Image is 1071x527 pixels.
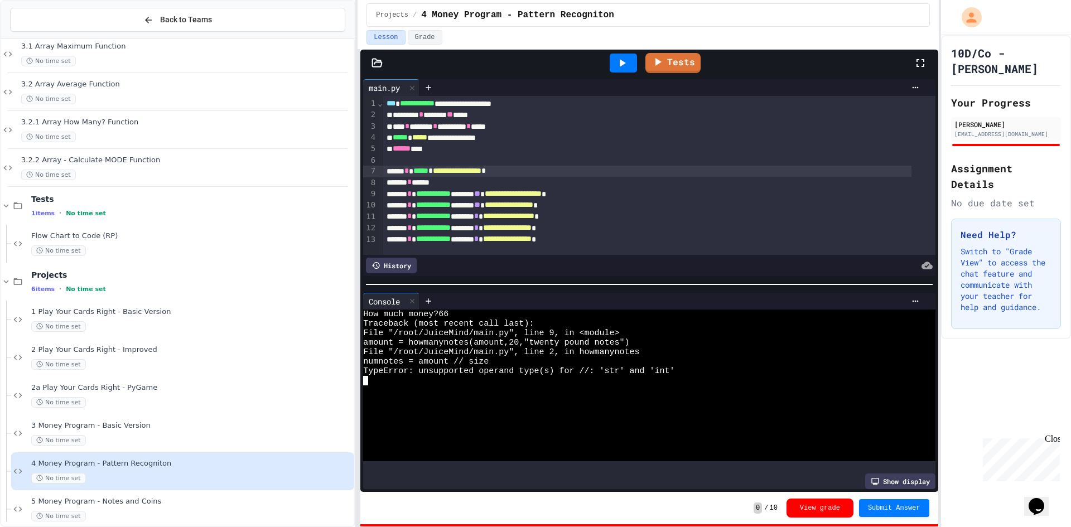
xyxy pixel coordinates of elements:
div: Show display [865,473,935,489]
span: 3.1 Array Maximum Function [21,42,352,51]
span: Projects [31,270,352,280]
div: main.py [363,79,419,96]
div: 3 [363,121,377,132]
span: How much money?66 [363,310,448,319]
span: No time set [66,286,106,293]
span: 1 items [31,210,55,217]
span: 10 [769,504,777,513]
a: Tests [645,53,701,73]
span: No time set [66,210,106,217]
span: No time set [21,170,76,180]
div: main.py [363,82,406,94]
span: 0 [754,502,762,514]
span: 2a Play Your Cards Right - PyGame [31,383,352,393]
span: 3 Money Program - Basic Version [31,421,352,431]
div: 13 [363,234,377,245]
span: 5 Money Program - Notes and Coins [31,497,352,506]
span: 2 Play Your Cards Right - Improved [31,345,352,355]
span: Projects [376,11,408,20]
span: 3.2.1 Array How Many? Function [21,118,352,127]
div: 8 [363,177,377,188]
span: File "/root/JuiceMind/main.py", line 2, in howmanynotes [363,347,639,357]
span: No time set [21,94,76,104]
span: 1 Play Your Cards Right - Basic Version [31,307,352,317]
p: Switch to "Grade View" to access the chat feature and communicate with your teacher for help and ... [961,246,1052,313]
span: No time set [31,245,86,256]
div: 9 [363,188,377,200]
span: 4 Money Program - Pattern Recogniton [421,8,614,22]
button: Lesson [366,30,405,45]
h2: Assignment Details [951,161,1062,192]
div: No due date set [951,196,1062,210]
span: • [59,209,61,217]
span: Back to Teams [160,14,212,26]
h1: 10D/Co - [PERSON_NAME] [951,45,1062,76]
div: History [366,258,417,273]
div: 1 [363,98,377,109]
span: • [59,284,61,293]
span: 3.2 Array Average Function [21,80,352,89]
div: Console [363,296,406,307]
div: Console [363,293,419,310]
span: Flow Chart to Code (RP) [31,231,352,241]
span: No time set [21,132,76,142]
button: View grade [787,499,853,518]
span: No time set [31,359,86,370]
span: No time set [31,473,86,484]
span: No time set [21,56,76,66]
div: 11 [363,211,377,223]
span: No time set [31,321,86,332]
iframe: chat widget [978,434,1060,481]
h3: Need Help? [961,228,1052,241]
div: Chat with us now!Close [4,4,77,71]
div: 2 [363,109,377,120]
button: Back to Teams [10,8,345,32]
span: TypeError: unsupported operand type(s) for //: 'str' and 'int' [363,366,674,376]
span: No time set [31,435,86,446]
div: 5 [363,143,377,154]
div: 4 [363,132,377,143]
span: / [764,504,768,513]
h2: Your Progress [951,95,1062,110]
span: Fold line [377,99,383,108]
span: amount = howmanynotes(amount,20,"twenty pound notes") [363,338,629,347]
span: / [413,11,417,20]
div: 10 [363,200,377,211]
div: My Account [950,4,985,30]
span: Tests [31,194,352,204]
span: Traceback (most recent call last): [363,319,534,328]
div: [PERSON_NAME] [954,119,1058,129]
span: Submit Answer [868,504,920,513]
span: numnotes = amount // size [363,357,489,366]
span: No time set [31,511,86,521]
span: File "/root/JuiceMind/main.py", line 9, in <module> [363,328,619,338]
button: Grade [408,30,442,45]
span: 3.2.2 Array - Calculate MODE Function [21,156,352,165]
div: 6 [363,155,377,166]
div: 7 [363,166,377,177]
div: [EMAIL_ADDRESS][DOMAIN_NAME] [954,130,1058,138]
button: Submit Answer [859,499,929,517]
span: No time set [31,397,86,408]
span: 4 Money Program - Pattern Recogniton [31,459,352,468]
iframe: chat widget [1024,482,1060,516]
div: 12 [363,223,377,234]
span: 6 items [31,286,55,293]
